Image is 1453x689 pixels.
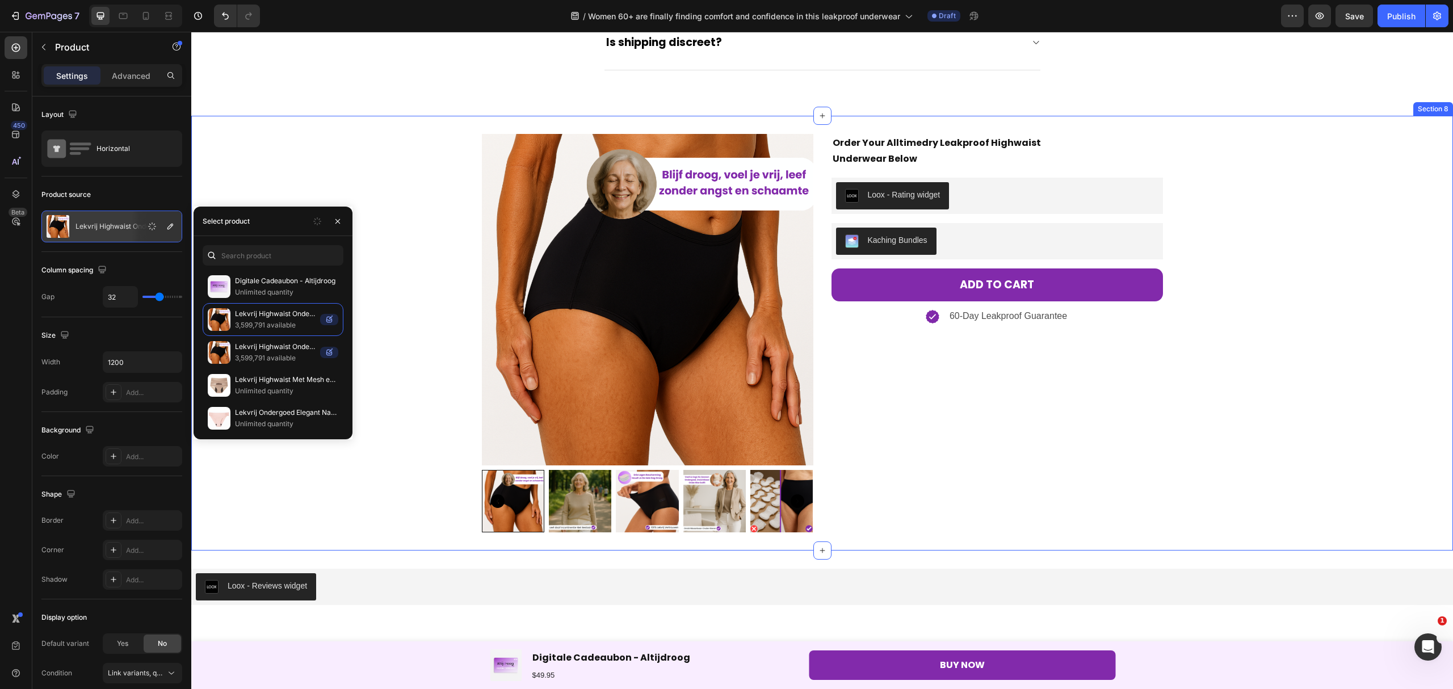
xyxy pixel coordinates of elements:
[645,196,745,223] button: Kaching Bundles
[1438,616,1447,625] span: 1
[9,208,27,217] div: Beta
[126,388,179,398] div: Add...
[41,545,64,555] div: Corner
[5,5,85,27] button: 7
[108,669,275,677] span: Link variants, quantity <br> between same products
[235,320,316,331] p: 3,599,791 available
[340,617,500,636] h1: Digitale Cadeaubon - Altijdroog
[36,548,116,560] div: Loox - Reviews widget
[235,341,316,352] p: Lekvrij Highwaist Ondergoed 1
[117,638,128,649] span: Yes
[641,103,971,120] p: Order Your Alltimedry Leakproof Highwaist
[1336,5,1373,27] button: Save
[291,102,622,434] img: Incontinentie_ondergoed_voor_dames_comfortabel_en_discreet
[74,9,79,23] p: 7
[203,216,250,226] div: Select product
[103,287,137,307] input: Auto
[14,548,27,562] img: loox.png
[235,275,338,287] p: Digitale Cadeaubon - Altijdroog
[41,638,89,649] div: Default variant
[214,5,260,27] div: Undo/Redo
[103,663,182,683] button: Link variants, quantity <br> between same products
[47,215,69,238] img: product feature img
[41,515,64,526] div: Border
[41,263,109,278] div: Column spacing
[5,541,125,569] button: Loox - Reviews widget
[41,451,59,461] div: Color
[55,40,152,54] p: Product
[41,487,78,502] div: Shape
[749,625,793,642] p: BUY NOW
[599,463,613,476] button: Carousel Next Arrow
[75,222,174,230] p: Lekvrij Highwaist Ondergoed 2
[300,463,313,476] button: Carousel Back Arrow
[341,639,499,649] p: $49.95
[96,136,166,162] div: Horizontal
[1414,633,1442,661] iframe: Intercom live chat
[41,292,54,302] div: Gap
[56,70,88,82] p: Settings
[235,287,338,298] p: Unlimited quantity
[41,107,79,123] div: Layout
[1387,10,1416,22] div: Publish
[235,374,338,385] p: Lekvrij Highwaist Met Mesh en Kruisband - Los Verkocht
[103,352,182,372] input: Auto
[41,574,68,585] div: Shadow
[41,612,87,623] div: Display option
[126,545,179,556] div: Add...
[939,11,956,21] span: Draft
[126,575,179,585] div: Add...
[112,70,150,82] p: Advanced
[769,243,843,263] div: Add to cart
[415,3,531,18] span: Is shipping discreet?
[235,385,338,397] p: Unlimited quantity
[235,418,338,430] p: Unlimited quantity
[235,407,338,418] p: Lekvrij Ondergoed Elegant Naadloos - Los Verkocht
[41,328,72,343] div: Size
[41,190,91,200] div: Product source
[1345,11,1364,21] span: Save
[235,352,316,364] p: 3,599,791 available
[41,357,60,367] div: Width
[11,121,27,130] div: 450
[191,32,1453,689] iframe: Design area
[235,308,316,320] p: Lekvrij Highwaist Ondergoed 2
[208,407,230,430] img: collections
[654,203,667,216] img: KachingBundles.png
[604,608,658,620] span: Add section
[208,308,230,331] img: collections
[41,668,72,678] div: Condition
[1224,72,1259,82] div: Section 8
[677,157,749,169] div: Loox - Rating widget
[758,276,876,293] p: 60-Day Leakproof Guarantee
[583,10,586,22] span: /
[645,150,758,178] button: Loox - Rating widget
[126,516,179,526] div: Add...
[618,619,925,649] a: BUY NOW
[654,157,667,171] img: loox.png
[641,119,971,136] p: Underwear Below
[41,387,68,397] div: Padding
[208,275,230,298] img: collections
[203,245,343,266] input: Search in Settings & Advanced
[126,452,179,462] div: Add...
[208,374,230,397] img: collections
[640,237,972,270] button: Add to cart
[588,10,900,22] span: Women 60+ are finally finding comfort and confidence in this leakproof underwear
[677,203,736,215] div: Kaching Bundles
[41,423,96,438] div: Background
[1378,5,1425,27] button: Publish
[208,341,230,364] img: collections
[158,638,167,649] span: No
